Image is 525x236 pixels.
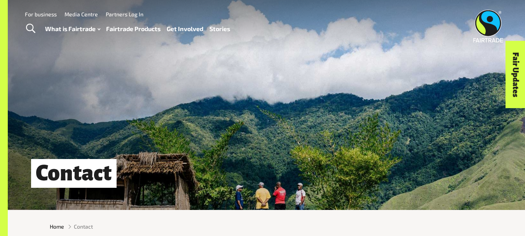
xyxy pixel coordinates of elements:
a: Get Involved [167,23,203,35]
img: Fairtrade Australia New Zealand logo [473,10,503,42]
a: Home [50,222,64,231]
a: Toggle Search [21,19,40,38]
a: What is Fairtrade [45,23,100,35]
a: Partners Log In [106,11,143,17]
a: For business [25,11,57,17]
span: Contact [74,222,93,231]
a: Fairtrade Products [106,23,160,35]
a: Media Centre [65,11,98,17]
h1: Contact [31,159,117,187]
a: Stories [209,23,230,35]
